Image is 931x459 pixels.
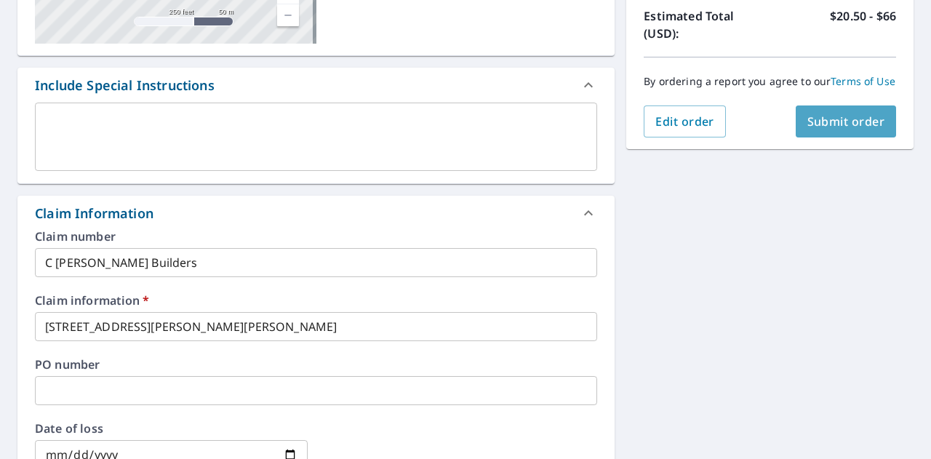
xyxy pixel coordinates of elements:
span: Edit order [655,113,714,129]
a: Current Level 17, Zoom Out [277,4,299,26]
p: $20.50 - $66 [830,7,896,42]
p: Estimated Total (USD): [644,7,770,42]
label: Claim number [35,231,597,242]
span: Submit order [807,113,885,129]
div: Include Special Instructions [17,68,615,103]
div: Claim Information [35,204,153,223]
button: Submit order [796,105,897,137]
button: Edit order [644,105,726,137]
p: By ordering a report you agree to our [644,75,896,88]
div: Claim Information [17,196,615,231]
label: Claim information [35,295,597,306]
div: Include Special Instructions [35,76,215,95]
label: Date of loss [35,423,308,434]
a: Terms of Use [831,74,895,88]
label: PO number [35,359,597,370]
